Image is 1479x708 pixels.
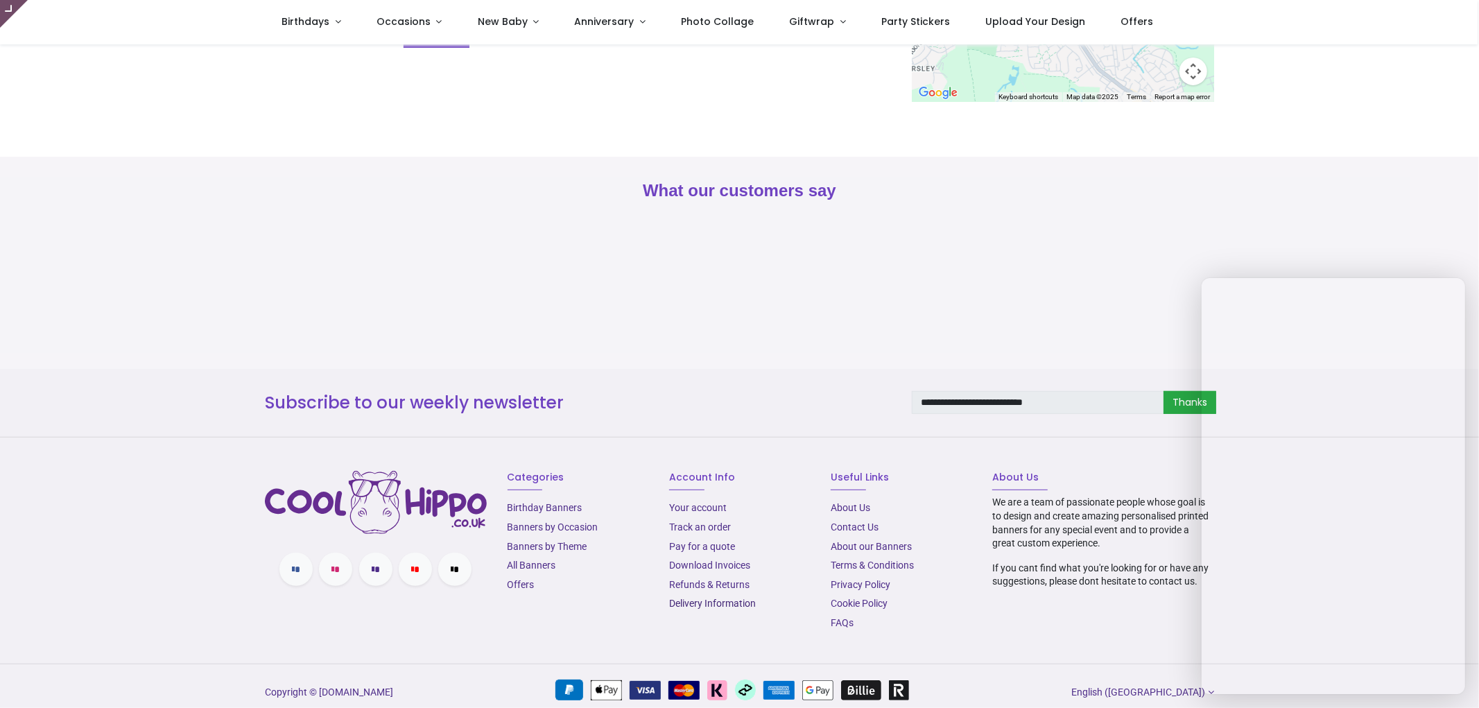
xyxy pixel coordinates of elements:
a: About Us​ [831,502,870,513]
img: Klarna [707,680,727,700]
a: Terms & Conditions [831,560,914,571]
a: Report a map error [1154,93,1210,101]
h6: Useful Links [831,471,971,485]
a: Contact Us [831,521,879,533]
a: Thanks [1164,391,1216,415]
span: Offers [1121,15,1154,28]
a: FAQs [831,617,854,628]
img: Revolut Pay [889,680,909,700]
h6: About Us [992,471,1214,485]
img: Apple Pay [591,680,622,700]
a: Your account [669,502,727,513]
a: All Banners [508,560,556,571]
a: Banners by Occasion [508,521,598,533]
a: English ([GEOGRAPHIC_DATA]) [1072,686,1215,700]
span: Occasions [377,15,431,28]
a: Copyright © [DOMAIN_NAME] [265,687,393,698]
h6: Categories [508,471,648,485]
a: Terms (opens in new tab) [1127,93,1146,101]
span: Upload Your Design [985,15,1085,28]
a: Offers [508,579,535,590]
span: Map data ©2025 [1066,93,1118,101]
a: Pay for a quote [669,541,735,552]
span: Party Stickers [881,15,950,28]
a: About our Banners [831,541,912,552]
h6: Account Info [669,471,810,485]
a: Open this area in Google Maps (opens a new window) [915,84,961,102]
a: Banners by Theme [508,541,587,552]
span: Giftwrap [789,15,834,28]
img: Google Pay [802,680,833,700]
button: Map camera controls [1179,58,1207,85]
span: New Baby [478,15,528,28]
img: Afterpay Clearpay [735,680,756,700]
img: American Express [763,681,795,700]
img: Google [915,84,961,102]
a: Download Invoices [669,560,750,571]
img: VISA [630,681,661,700]
span: Anniversary [575,15,634,28]
a: Birthday Banners [508,502,582,513]
a: Track an order [669,521,731,533]
h2: What our customers say [265,179,1215,202]
p: We are a team of passionate people whose goal is to design and create amazing personalised printe... [992,496,1214,550]
a: Delivery Information [669,598,756,609]
a: Refunds & Returns [669,579,750,590]
button: Keyboard shortcuts [998,92,1058,102]
a: Privacy Policy [831,579,890,590]
img: Billie [841,680,881,700]
span: Birthdays [282,15,329,28]
h3: Subscribe to our weekly newsletter [265,391,891,415]
img: MasterCard [668,681,700,700]
img: PayPal [555,680,583,700]
span: Photo Collage [681,15,754,28]
a: Cookie Policy [831,598,888,609]
p: If you cant find what you're looking for or have any suggestions, please dont hesitate to contact... [992,562,1214,589]
iframe: Brevo live chat [1202,278,1465,694]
